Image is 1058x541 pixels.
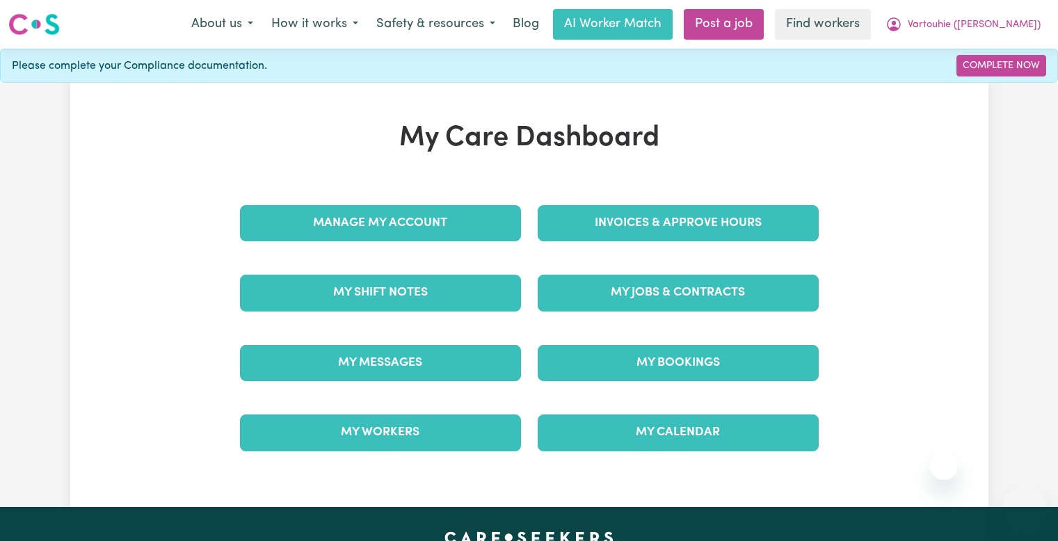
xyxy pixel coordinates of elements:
iframe: Close message [930,452,958,480]
a: Find workers [775,9,871,40]
a: Manage My Account [240,205,521,241]
a: Invoices & Approve Hours [538,205,819,241]
span: Please complete your Compliance documentation. [12,58,267,74]
button: My Account [876,10,1050,39]
a: AI Worker Match [553,9,673,40]
a: My Shift Notes [240,275,521,311]
a: My Bookings [538,345,819,381]
a: Complete Now [956,55,1046,76]
a: My Calendar [538,414,819,451]
a: Post a job [684,9,764,40]
button: About us [182,10,262,39]
h1: My Care Dashboard [232,122,827,155]
a: Careseekers logo [8,8,60,40]
iframe: Button to launch messaging window [1002,485,1047,530]
a: My Workers [240,414,521,451]
button: How it works [262,10,367,39]
span: Vartouhie ([PERSON_NAME]) [908,17,1041,33]
img: Careseekers logo [8,12,60,37]
a: Blog [504,9,547,40]
a: My Jobs & Contracts [538,275,819,311]
a: My Messages [240,345,521,381]
button: Safety & resources [367,10,504,39]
